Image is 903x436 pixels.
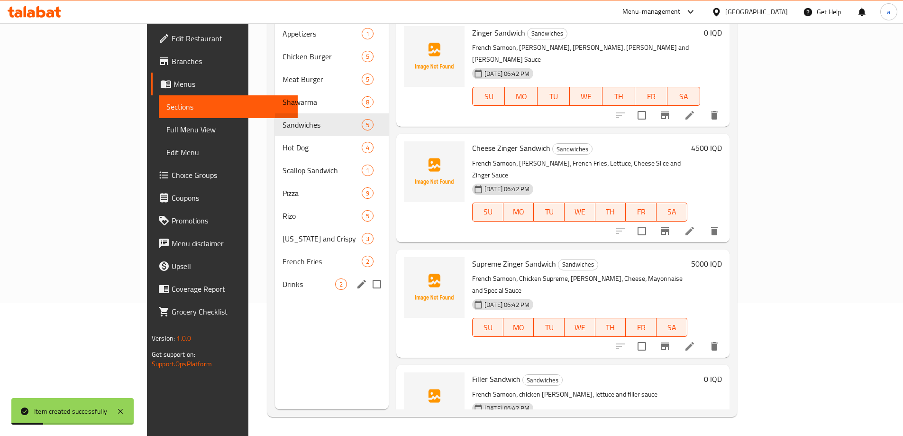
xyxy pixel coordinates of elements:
span: MO [507,321,530,334]
button: SA [657,318,687,337]
a: Edit menu item [684,225,695,237]
div: items [362,187,374,199]
span: 5 [362,52,373,61]
a: Grocery Checklist [151,300,298,323]
span: SU [476,205,500,219]
div: Sandwiches [522,374,563,386]
span: FR [629,205,653,219]
a: Edit Restaurant [151,27,298,50]
button: delete [703,104,726,127]
button: TU [538,87,570,106]
div: items [362,28,374,39]
span: WE [568,205,592,219]
button: SU [472,318,503,337]
span: Get support on: [152,348,195,361]
p: French Samoon، Chicken Supreme، [PERSON_NAME]، Cheese، Mayonnaise and Special Sauce [472,273,687,297]
div: Sandwiches [527,28,567,39]
a: Support.OpsPlatform [152,358,212,370]
span: [DATE] 06:42 PM [481,69,533,78]
button: MO [505,87,538,106]
a: Edit menu item [684,341,695,352]
span: Version: [152,332,175,344]
img: Zinger Sandwich [404,26,465,87]
div: [GEOGRAPHIC_DATA] [725,7,788,17]
div: Appetizers [283,28,361,39]
button: TU [534,318,565,337]
span: 1 [362,166,373,175]
span: [DATE] 06:42 PM [481,300,533,309]
button: Branch-specific-item [654,220,676,242]
span: Drinks [283,278,335,290]
h6: 4500 IQD [691,141,722,155]
div: Appetizers1 [275,22,389,45]
p: French Samoon، [PERSON_NAME]، [PERSON_NAME]، [PERSON_NAME] and [PERSON_NAME] Sauce [472,42,700,65]
span: Grocery Checklist [172,306,290,317]
button: MO [503,203,534,222]
a: Edit Menu [159,141,298,164]
span: Select to update [632,336,652,356]
div: French Fries [283,256,361,267]
span: Meat Burger [283,74,361,85]
div: items [362,119,374,130]
div: items [362,165,374,176]
span: Sandwiches [553,144,592,155]
button: FR [626,203,657,222]
span: Rizo [283,210,361,222]
div: Pizza9 [275,182,389,204]
span: a [887,7,890,17]
span: Sandwiches [283,119,361,130]
span: Upsell [172,260,290,272]
button: Branch-specific-item [654,335,676,358]
a: Menus [151,73,298,95]
a: Sections [159,95,298,118]
button: WE [565,318,595,337]
span: Edit Restaurant [172,33,290,44]
a: Coupons [151,186,298,209]
div: Shawarma8 [275,91,389,113]
span: Promotions [172,215,290,226]
span: [DATE] 06:42 PM [481,404,533,413]
button: TH [595,203,626,222]
span: 5 [362,121,373,130]
div: Hot Dog4 [275,136,389,159]
span: Sandwiches [523,375,562,386]
span: 1.0.0 [177,332,192,344]
span: Cheese Zinger Sandwich [472,141,550,155]
div: items [362,74,374,85]
span: MO [507,205,530,219]
button: delete [703,220,726,242]
div: Scallop Sandwich1 [275,159,389,182]
button: SU [472,87,505,106]
span: WE [574,90,599,103]
button: SA [667,87,700,106]
h6: 5000 IQD [691,257,722,270]
span: Hot Dog [283,142,361,153]
span: WE [568,321,592,334]
button: FR [626,318,657,337]
span: 5 [362,75,373,84]
span: SU [476,90,501,103]
span: Filler Sandwich [472,372,520,386]
span: TU [538,321,561,334]
span: 9 [362,189,373,198]
div: French Fries2 [275,250,389,273]
div: Meat Burger5 [275,68,389,91]
a: Branches [151,50,298,73]
span: Select to update [632,105,652,125]
span: Select to update [632,221,652,241]
div: Sandwiches [558,259,598,270]
span: Coverage Report [172,283,290,295]
img: Supreme Zinger Sandwich [404,257,465,318]
div: Menu-management [622,6,681,18]
button: edit [355,277,369,291]
span: Scallop Sandwich [283,165,361,176]
span: 2 [336,280,347,289]
span: [DATE] 06:42 PM [481,185,533,194]
button: WE [570,87,602,106]
span: SU [476,321,500,334]
img: Cheese Zinger Sandwich [404,141,465,202]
